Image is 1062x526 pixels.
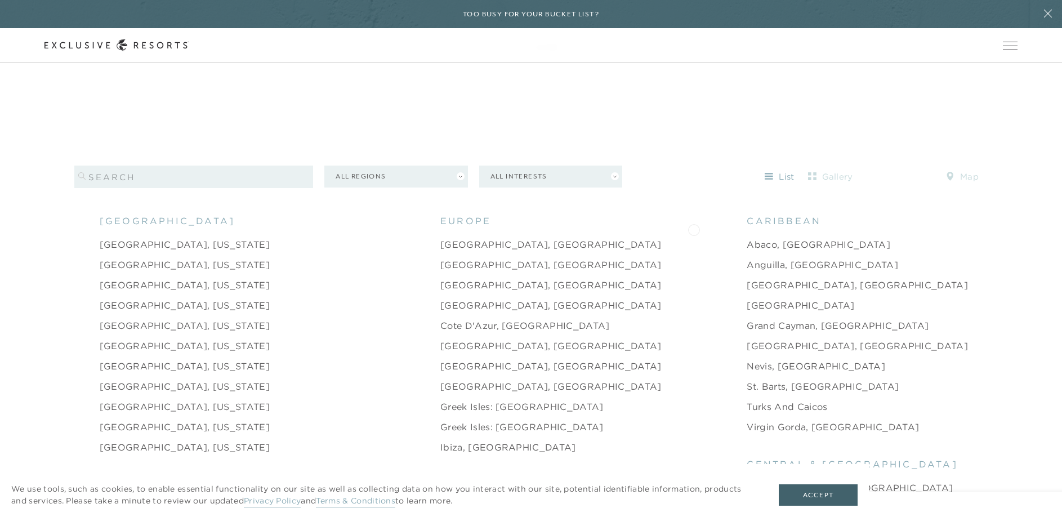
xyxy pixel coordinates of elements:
[463,9,599,20] h6: Too busy for your bucket list?
[747,400,827,413] a: Turks and Caicos
[244,496,301,507] a: Privacy Policy
[805,168,856,186] button: gallery
[440,258,662,271] a: [GEOGRAPHIC_DATA], [GEOGRAPHIC_DATA]
[440,238,662,251] a: [GEOGRAPHIC_DATA], [GEOGRAPHIC_DATA]
[440,298,662,312] a: [GEOGRAPHIC_DATA], [GEOGRAPHIC_DATA]
[747,238,890,251] a: Abaco, [GEOGRAPHIC_DATA]
[100,258,270,271] a: [GEOGRAPHIC_DATA], [US_STATE]
[100,380,270,393] a: [GEOGRAPHIC_DATA], [US_STATE]
[440,400,604,413] a: Greek Isles: [GEOGRAPHIC_DATA]
[440,278,662,292] a: [GEOGRAPHIC_DATA], [GEOGRAPHIC_DATA]
[747,457,957,471] span: central & [GEOGRAPHIC_DATA]
[100,278,270,292] a: [GEOGRAPHIC_DATA], [US_STATE]
[747,420,919,434] a: Virgin Gorda, [GEOGRAPHIC_DATA]
[440,214,491,228] span: europe
[440,461,707,474] a: Island of [GEOGRAPHIC_DATA], [GEOGRAPHIC_DATA]
[479,166,623,188] button: All Interests
[11,483,756,507] p: We use tools, such as cookies, to enable essential functionality on our site as well as collectin...
[747,214,821,228] span: caribbean
[755,168,805,186] button: list
[100,400,270,413] a: [GEOGRAPHIC_DATA], [US_STATE]
[747,298,854,312] a: [GEOGRAPHIC_DATA]
[100,359,270,373] a: [GEOGRAPHIC_DATA], [US_STATE]
[440,339,662,353] a: [GEOGRAPHIC_DATA], [GEOGRAPHIC_DATA]
[779,484,858,506] button: Accept
[747,339,968,353] a: [GEOGRAPHIC_DATA], [GEOGRAPHIC_DATA]
[747,258,898,271] a: Anguilla, [GEOGRAPHIC_DATA]
[100,298,270,312] a: [GEOGRAPHIC_DATA], [US_STATE]
[316,496,395,507] a: Terms & Conditions
[747,359,885,373] a: Nevis, [GEOGRAPHIC_DATA]
[440,420,604,434] a: Greek Isles: [GEOGRAPHIC_DATA]
[747,319,929,332] a: Grand Cayman, [GEOGRAPHIC_DATA]
[100,339,270,353] a: [GEOGRAPHIC_DATA], [US_STATE]
[440,319,610,332] a: Cote d'Azur, [GEOGRAPHIC_DATA]
[1003,42,1018,50] button: Open navigation
[100,214,235,228] span: [GEOGRAPHIC_DATA]
[747,278,968,292] a: [GEOGRAPHIC_DATA], [GEOGRAPHIC_DATA]
[100,238,270,251] a: [GEOGRAPHIC_DATA], [US_STATE]
[74,166,313,188] input: search
[937,168,988,186] button: map
[100,319,270,332] a: [GEOGRAPHIC_DATA], [US_STATE]
[747,380,899,393] a: St. Barts, [GEOGRAPHIC_DATA]
[440,359,662,373] a: [GEOGRAPHIC_DATA], [GEOGRAPHIC_DATA]
[100,420,270,434] a: [GEOGRAPHIC_DATA], [US_STATE]
[100,461,270,474] a: [GEOGRAPHIC_DATA], [US_STATE]
[324,166,468,188] button: All Regions
[440,440,576,454] a: Ibiza, [GEOGRAPHIC_DATA]
[440,380,662,393] a: [GEOGRAPHIC_DATA], [GEOGRAPHIC_DATA]
[100,440,270,454] a: [GEOGRAPHIC_DATA], [US_STATE]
